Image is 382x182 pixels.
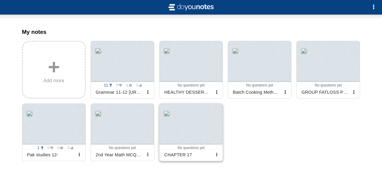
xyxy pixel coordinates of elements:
span: No questions yet [178,83,204,87]
img: svg+xml;base64,CiAgICAgIDxzdmcgdmlld0JveD0iLTIgLTIgMjAgNCIgeG1sbnM9Imh0dHA6Ly93d3cudzMub3JnLzIwMD... [167,2,215,12]
span: 0 [113,83,122,87]
span: 0 [123,83,132,87]
span: No questions yet [178,146,204,150]
div: 2nd Year Math MCQs Ch-2([DOMAIN_NAME])_Freeze [93,150,144,160]
a: 11 0 0 0 Grammar 11-12 [URL][DOMAIN_NAME] [91,41,154,99]
span: 0 [64,146,73,150]
a: No questions yetCHAPTER 17 [159,103,223,161]
button: Options [368,1,380,13]
span: No questions yet [315,83,342,87]
span: 0 [133,83,142,87]
span: 0 [44,146,53,150]
span: No questions yet [109,146,136,150]
a: No questions yetGROUP FATLOSS PROGRAM BATCH-3.pdf [296,41,360,99]
span: 0 [54,146,63,150]
a: No questions yetBatch Cooking Methods [228,41,291,99]
span: Add more [43,78,64,83]
span: 11 [103,83,112,87]
span: No questions yet [246,83,273,87]
div: CHAPTER 17 [162,150,213,160]
div: GROUP FATLOSS PROGRAM BATCH-3.pdf [299,87,350,97]
a: No questions yetHEALTHY DESSERT OPTIONS.pdf [159,41,223,99]
div: Grammar 11-12 [URL][DOMAIN_NAME] [93,87,144,97]
a: 1 0 0 0 Pak studies 12- [22,103,86,161]
div: Pak studies 12- [25,150,76,160]
div: Batch Cooking Methods [230,87,281,97]
h3: My notes [22,29,360,35]
a: No questions yet2nd Year Math MCQs Ch-2([DOMAIN_NAME])_Freeze [91,103,154,161]
div: HEALTHY DESSERT OPTIONS.pdf [162,87,213,97]
span: 1 [34,146,43,150]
